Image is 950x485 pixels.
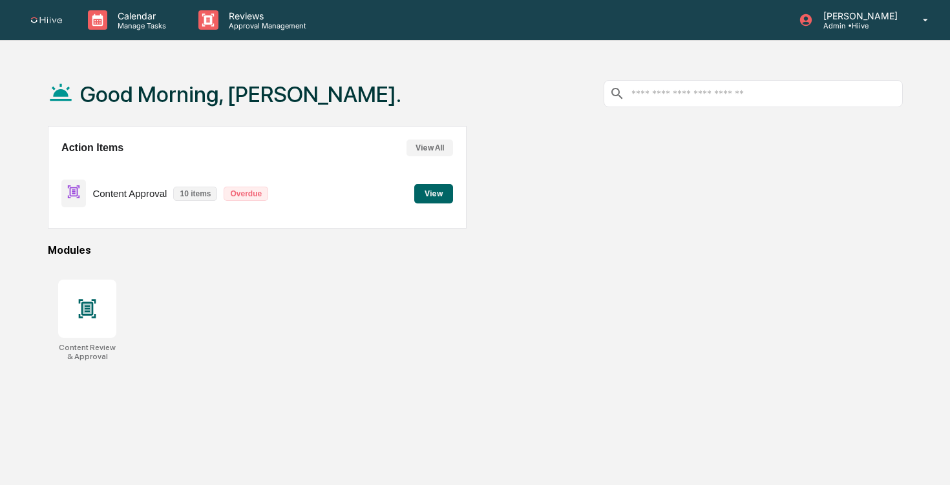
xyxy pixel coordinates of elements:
a: View [414,187,453,199]
button: View All [406,139,453,156]
div: Content Review & Approval [58,343,116,361]
h1: Good Morning, [PERSON_NAME]. [80,81,401,107]
p: Approval Management [218,21,313,30]
button: View [414,184,453,203]
div: Modules [48,244,903,256]
p: Calendar [107,10,173,21]
p: Manage Tasks [107,21,173,30]
p: Reviews [218,10,313,21]
p: 10 items [173,187,217,201]
p: [PERSON_NAME] [813,10,904,21]
h2: Action Items [61,142,123,154]
img: logo [31,17,62,24]
p: Content Approval [92,188,167,199]
p: Overdue [224,187,268,201]
p: Admin • Hiive [813,21,904,30]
